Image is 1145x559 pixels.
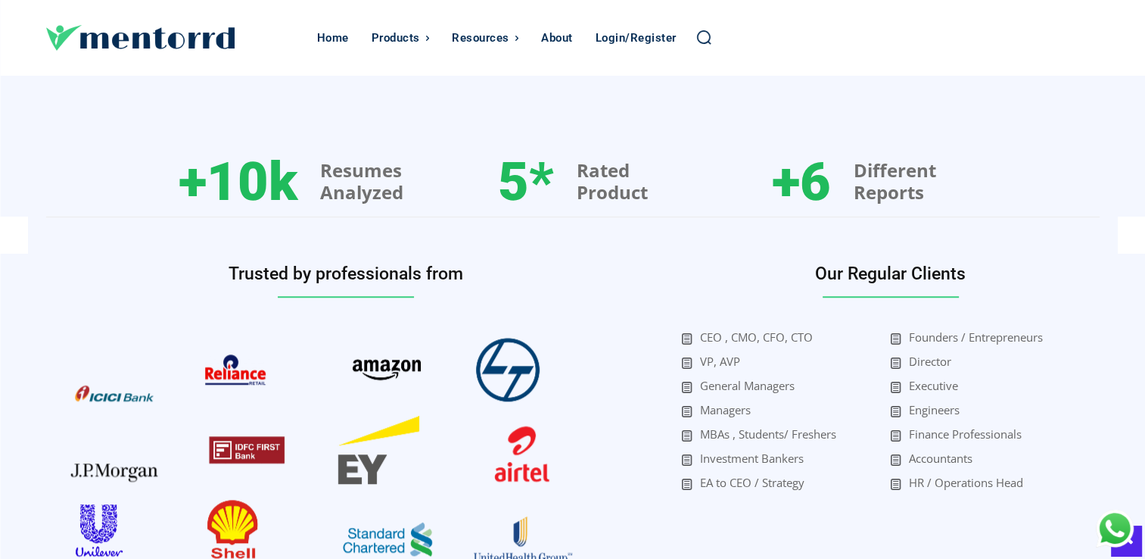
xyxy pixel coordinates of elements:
span: Executive [909,378,958,393]
h3: +6 [772,153,831,211]
h3: Rated Product [577,160,648,204]
span: MBAs , Students/ Freshers [700,426,836,442]
h3: Our Regular Clients [815,261,966,286]
img: pngwing-3 [474,424,572,484]
h3: Different Reports [854,160,936,204]
span: Accountants [909,451,972,466]
span: Investment Bankers [700,451,804,466]
img: reliance-retail-logo [201,336,269,404]
img: pngwing-15 [201,416,292,484]
a: Search [695,29,712,45]
img: pngwing-19 [353,336,421,404]
img: pngwing-2 [338,416,419,484]
img: pngwing-14 [65,459,163,484]
span: Managers [700,402,751,417]
span: Finance Professionals [909,426,1022,442]
h3: +10k [179,153,297,211]
img: pngwing-11 [65,383,163,404]
span: EA to CEO / Strategy [700,475,804,490]
h3: Resumes Analyzed [320,160,403,204]
span: Director [909,354,951,369]
span: General Managers [700,378,795,393]
img: pngwing-18 [474,336,542,404]
a: Logo [46,25,310,51]
div: Chat with Us [1096,510,1134,548]
span: Engineers [909,402,960,417]
span: Founders / Entrepreneurs [909,329,1043,345]
span: HR / Operations Head [909,475,1023,490]
span: CEO , CMO, CFO, CTO [700,329,813,345]
h3: Trusted by professionals from [229,261,463,286]
span: VP, AVP [700,354,740,369]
